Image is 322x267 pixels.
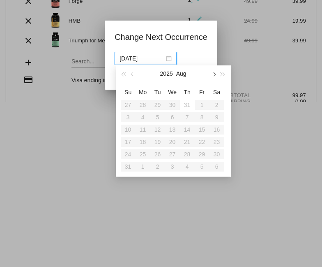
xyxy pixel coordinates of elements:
[182,100,192,110] div: 31
[209,65,218,82] button: Next month (PageDown)
[176,65,186,82] button: Aug
[195,86,209,99] th: Fri
[165,86,180,99] th: Wed
[218,65,227,82] button: Next year (Control + right)
[160,65,173,82] button: 2025
[115,30,207,44] h1: Change Next Occurrence
[180,86,195,99] th: Thu
[121,86,136,99] th: Sun
[119,65,128,82] button: Last year (Control + left)
[209,86,224,99] th: Sat
[180,99,195,111] td: 7/31/2025
[150,86,165,99] th: Tue
[115,70,151,85] button: Update
[128,65,137,82] button: Previous month (PageUp)
[136,86,150,99] th: Mon
[120,54,164,63] input: Select date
